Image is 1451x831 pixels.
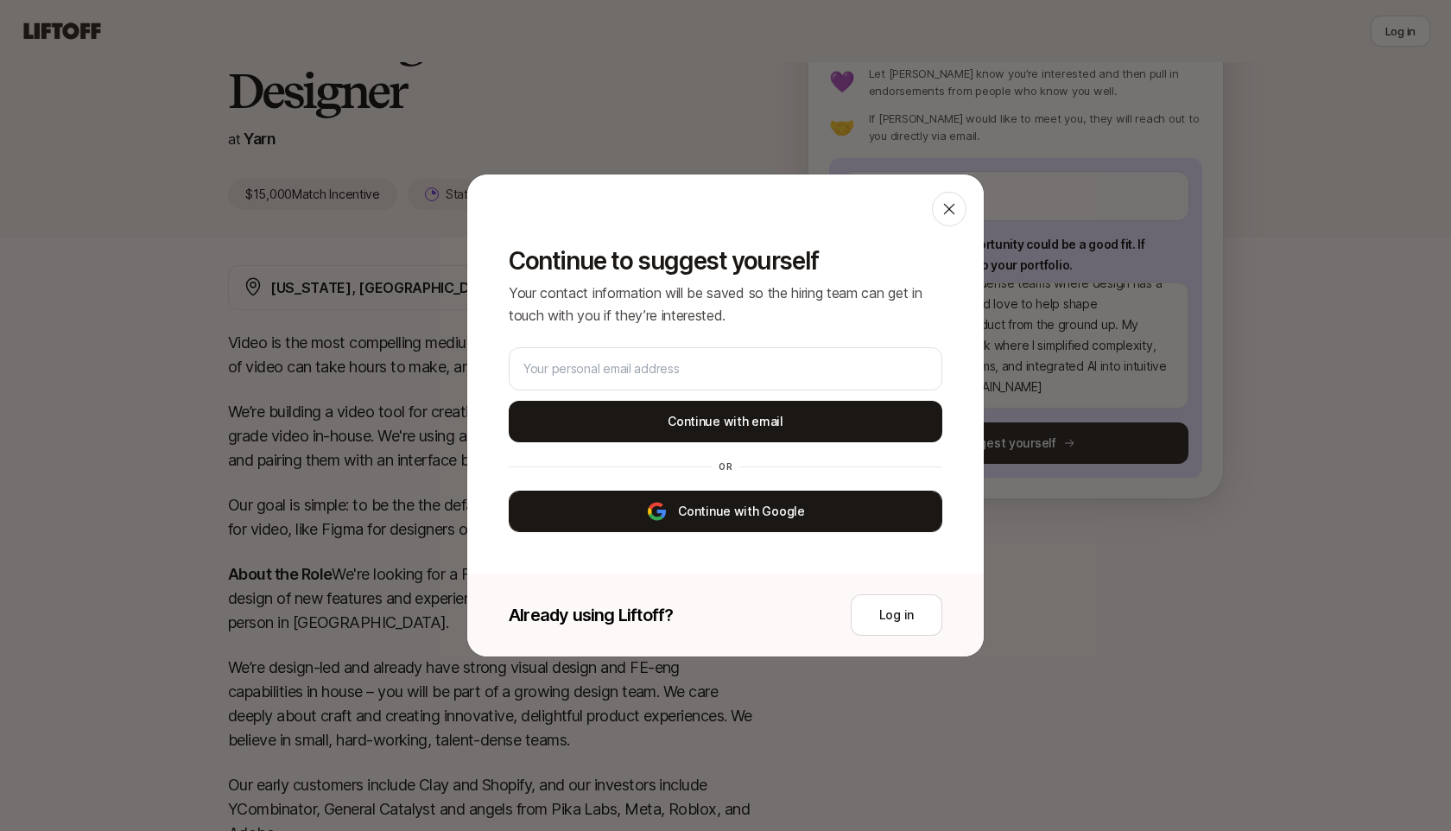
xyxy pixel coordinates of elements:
[712,460,739,473] div: or
[523,358,928,379] input: Your personal email address
[509,401,942,442] button: Continue with email
[509,603,673,627] p: Already using Liftoff?
[509,282,942,327] p: Your contact information will be saved so the hiring team can get in touch with you if they’re in...
[851,594,942,636] button: Log in
[509,491,942,532] button: Continue with Google
[646,501,668,522] img: google-logo
[509,247,942,275] p: Continue to suggest yourself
